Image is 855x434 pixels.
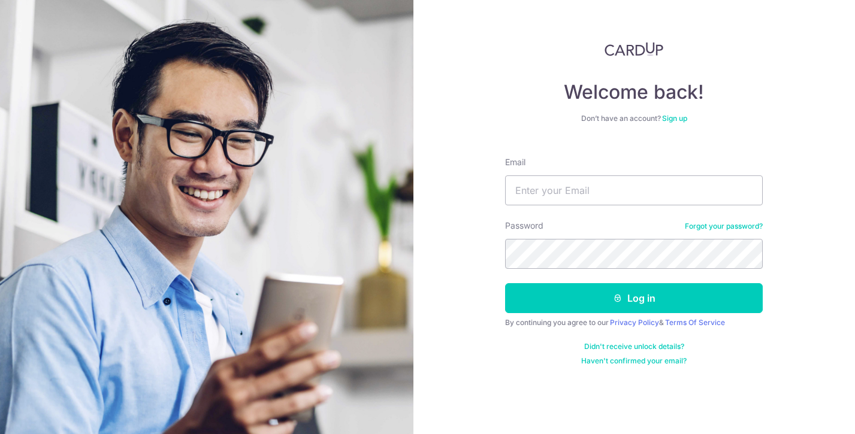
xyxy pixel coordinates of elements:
img: CardUp Logo [605,42,663,56]
a: Terms Of Service [665,318,725,327]
a: Privacy Policy [610,318,659,327]
a: Didn't receive unlock details? [584,342,684,351]
a: Sign up [662,114,687,123]
a: Forgot your password? [685,221,763,231]
h4: Welcome back! [505,80,763,104]
div: By continuing you agree to our & [505,318,763,327]
label: Password [505,220,543,232]
div: Don’t have an account? [505,114,763,123]
label: Email [505,156,525,168]
input: Enter your Email [505,175,763,205]
a: Haven't confirmed your email? [581,356,687,366]
button: Log in [505,283,763,313]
